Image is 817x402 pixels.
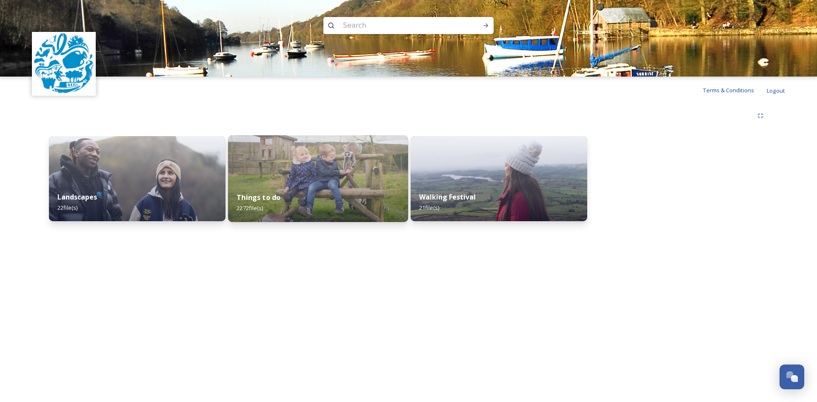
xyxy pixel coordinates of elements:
[237,193,280,202] strong: Things to do
[780,365,804,389] button: Open Chat
[703,85,767,95] a: Terms & Conditions
[767,87,785,94] span: Logout
[237,204,263,212] span: 2272 file(s)
[228,135,408,222] img: PWP-Lemurs%2520and%2520kids%21-%25204786x3371.jpg
[339,16,455,35] input: Search
[419,192,476,202] strong: Walking Festival
[49,136,226,221] img: MANIFO~3.JPG
[57,204,77,211] span: 22 file(s)
[33,33,95,95] img: Enjoy-Staffordshire-colour-logo-just-roundel%20(Portrait)(300x300).jpg
[703,86,754,94] span: Terms & Conditions
[411,136,587,221] img: Roaches%2520and%2520Tittesworth%2520-%2520woman%2520and%2520reservoir.JPG
[419,204,439,211] span: 21 file(s)
[57,192,97,202] strong: Landscapes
